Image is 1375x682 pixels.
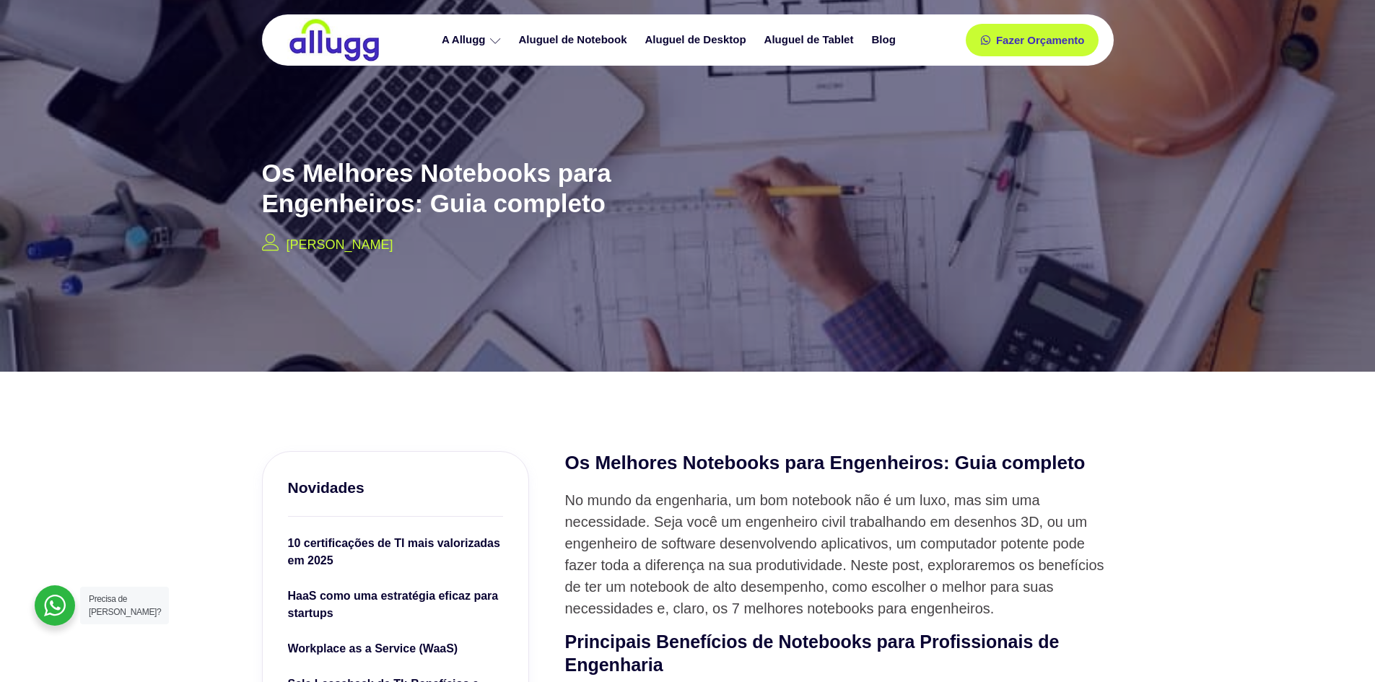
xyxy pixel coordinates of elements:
p: [PERSON_NAME] [287,235,393,255]
strong: Principais Benefícios de Notebooks para Profissionais de Engenharia [565,631,1060,676]
iframe: Chat Widget [1303,613,1375,682]
h3: Novidades [288,477,503,498]
a: Aluguel de Notebook [512,27,638,53]
p: No mundo da engenharia, um bom notebook não é um luxo, mas sim uma necessidade. Seja você um enge... [565,489,1114,619]
a: Fazer Orçamento [966,24,1099,56]
a: A Allugg [435,27,512,53]
h2: Os Melhores Notebooks para Engenheiros: Guia completo [262,158,724,219]
span: Fazer Orçamento [996,35,1085,45]
a: Aluguel de Desktop [638,27,757,53]
img: locação de TI é Allugg [287,18,381,62]
a: Workplace as a Service (WaaS) [288,640,503,661]
a: Blog [864,27,906,53]
a: HaaS como uma estratégia eficaz para startups [288,587,503,626]
span: Precisa de [PERSON_NAME]? [89,594,161,617]
a: Aluguel de Tablet [757,27,865,53]
a: 10 certificações de TI mais valorizadas em 2025 [288,535,503,573]
h2: Os Melhores Notebooks para Engenheiros: Guia completo [565,451,1114,476]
